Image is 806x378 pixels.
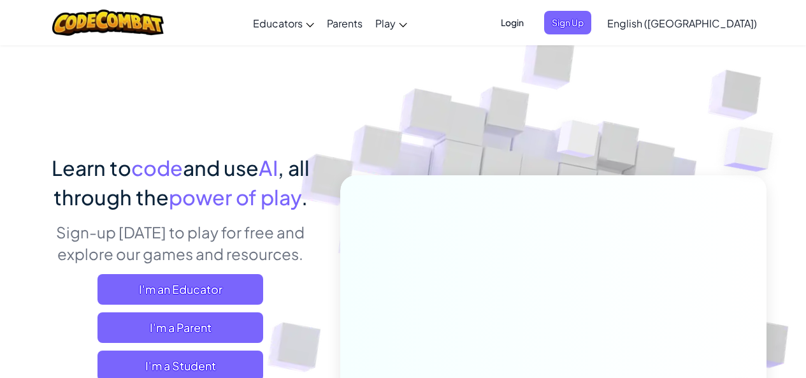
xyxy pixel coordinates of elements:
[52,155,131,180] span: Learn to
[169,184,301,210] span: power of play
[607,17,757,30] span: English ([GEOGRAPHIC_DATA])
[97,274,263,305] a: I'm an Educator
[131,155,183,180] span: code
[97,312,263,343] a: I'm a Parent
[40,221,321,265] p: Sign-up [DATE] to play for free and explore our games and resources.
[369,6,414,40] a: Play
[301,184,308,210] span: .
[320,6,369,40] a: Parents
[375,17,396,30] span: Play
[544,11,591,34] button: Sign Up
[52,10,164,36] img: CodeCombat logo
[183,155,259,180] span: and use
[247,6,320,40] a: Educators
[533,95,624,190] img: Overlap cubes
[259,155,278,180] span: AI
[493,11,531,34] button: Login
[601,6,763,40] a: English ([GEOGRAPHIC_DATA])
[253,17,303,30] span: Educators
